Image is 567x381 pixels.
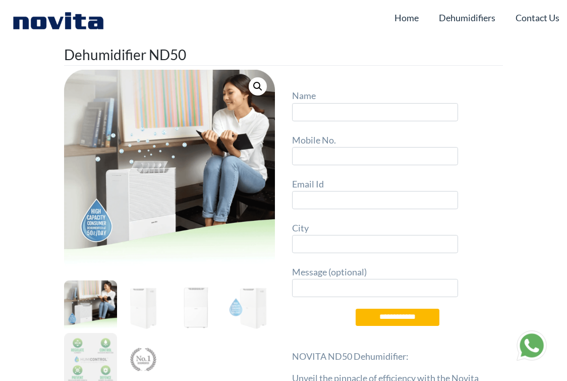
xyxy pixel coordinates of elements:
[169,280,222,333] img: nd50s3-1-100x100.png
[292,103,458,121] input: Name
[292,147,458,165] input: Mobile No.
[117,280,169,333] img: nd50s2-1-100x100.png
[249,77,267,96] a: 🔍
[64,280,117,333] img: ND-50-1-100x100.png
[292,88,458,121] label: Name
[292,133,458,165] label: Mobile No.
[394,8,419,27] a: Home
[292,265,458,297] label: Message (optional)
[439,8,495,27] a: Dehumidifiers
[292,221,458,253] label: City
[8,10,109,30] img: Novita
[292,191,458,209] input: Email Id
[292,279,458,297] input: Message (optional)
[292,349,502,363] p: NOVITA ND50 Dehumidifier:
[64,44,502,66] h1: Dehumidifier ND50
[516,8,559,27] a: Contact Us
[222,280,274,333] img: nd50s4-1-100x100.png
[292,177,458,209] label: Email Id
[292,235,458,253] input: City
[292,88,502,341] form: Contact form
